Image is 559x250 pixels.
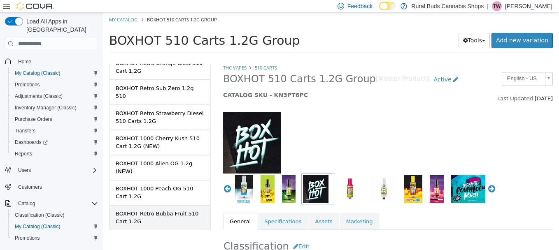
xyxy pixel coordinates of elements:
button: My Catalog (Classic) [8,221,101,232]
span: Customers [18,184,42,190]
a: My Catalog [6,4,35,10]
span: Last Updated: [394,83,432,89]
button: Adjustments (Classic) [8,90,101,102]
span: Dashboards [12,137,98,147]
button: Tools [356,21,387,36]
a: Adjustments (Classic) [12,91,66,101]
a: Promotions [12,233,43,243]
span: Customers [15,182,98,192]
a: My Catalog (Classic) [12,222,64,231]
button: Catalog [15,199,38,208]
span: Home [15,56,98,66]
a: English - US [399,60,450,74]
span: Feedback [347,2,373,10]
span: Promotions [12,80,98,90]
a: 510 CARTS [152,52,174,58]
h2: Classification [121,227,450,242]
span: BOXHOT 510 Carts 1.2G Group [44,4,114,10]
input: Dark Mode [379,2,396,10]
h5: CATALOG SKU - KN3PT6PC [120,79,364,86]
button: Classification (Classic) [8,209,101,221]
a: Customers [15,182,45,192]
span: My Catalog (Classic) [12,222,98,231]
button: Customers [2,181,101,193]
a: Marketing [237,201,277,218]
span: English - US [399,60,439,73]
a: Purchase Orders [12,114,56,124]
span: BOXHOT 510 Carts 1.2G Group [120,60,273,73]
span: Promotions [15,81,40,88]
div: Tianna Wanders [492,1,502,11]
div: BOXHOT Retro Orange Blast 510 Cart 1.2G [13,47,101,63]
p: Rural Buds Cannabis Shops [411,1,484,11]
span: Reports [12,149,98,159]
button: Users [15,165,34,175]
span: My Catalog (Classic) [15,70,61,76]
a: Home [15,57,35,67]
a: Dashboards [8,137,101,148]
button: Previous [120,172,128,181]
span: Dashboards [15,139,48,146]
img: Cova [16,2,54,10]
span: Catalog [18,200,35,207]
button: Reports [8,148,101,160]
a: Promotions [12,80,43,90]
span: Inventory Manager (Classic) [15,104,77,111]
div: BOXHOT 1000 Cherry Kush 510 Cart 1.2G (NEW) [13,122,101,138]
button: Users [2,164,101,176]
a: Classification (Classic) [12,210,68,220]
span: Transfers [15,127,35,134]
span: [DATE] [432,83,450,89]
a: General [120,201,154,218]
a: Reports [12,149,35,159]
span: Inventory Manager (Classic) [12,103,98,113]
span: Active [331,64,348,70]
div: BOXHOT Retro Bubba Fruit 510 Cart 1.2G [13,197,101,213]
span: Promotions [15,235,40,241]
span: Users [15,165,98,175]
span: My Catalog (Classic) [12,68,98,78]
span: Promotions [12,233,98,243]
button: Promotions [8,79,101,90]
button: Promotions [8,232,101,244]
button: Next [384,172,393,181]
span: Purchase Orders [12,114,98,124]
span: Catalog [15,199,98,208]
img: 150 [120,100,178,161]
button: Home [2,55,101,67]
a: Assets [205,201,236,218]
button: Inventory Manager (Classic) [8,102,101,113]
p: | [487,1,489,11]
span: Reports [15,150,32,157]
div: BOXHOT 1000 Alien OG 1.2g (NEW) [13,147,101,163]
a: Specifications [155,201,205,218]
button: Transfers [8,125,101,137]
div: BOXHOT Retro Strawberry Diesel 510 Carts 1.2G [13,97,101,113]
button: Catalog [2,198,101,209]
div: BOXHOT Retro Sub Zero 1.2g 510 [13,72,101,88]
button: Edit [186,227,211,242]
span: Purchase Orders [15,116,52,123]
a: Transfers [12,126,39,136]
span: Load All Apps in [GEOGRAPHIC_DATA] [23,17,98,34]
a: Dashboards [12,137,51,147]
span: TW [493,1,501,11]
div: BOXHOT 1000 Peach OG 510 Cart 1.2G [13,172,101,188]
a: Add new variation [389,21,450,36]
button: Purchase Orders [8,113,101,125]
span: Users [18,167,31,174]
span: My Catalog (Classic) [15,223,61,230]
span: BOXHOT 510 Carts 1.2G Group [6,21,197,35]
a: Inventory Manager (Classic) [12,103,80,113]
button: My Catalog (Classic) [8,67,101,79]
p: [PERSON_NAME] [505,1,552,11]
span: Home [18,58,31,65]
span: Classification (Classic) [15,212,65,218]
span: Classification (Classic) [12,210,98,220]
span: Adjustments (Classic) [15,93,63,100]
a: My Catalog (Classic) [12,68,64,78]
span: Transfers [12,126,98,136]
a: THC VAPES [120,52,144,58]
span: Adjustments (Classic) [12,91,98,101]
